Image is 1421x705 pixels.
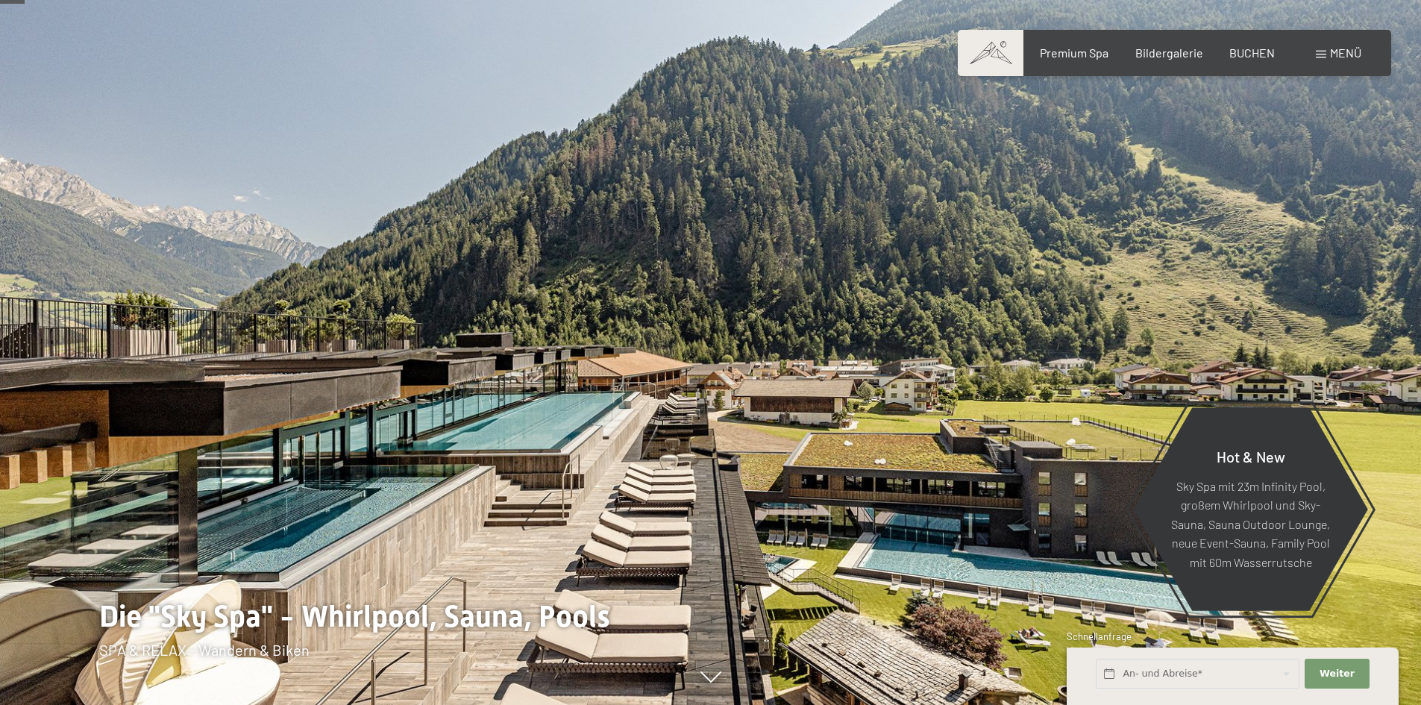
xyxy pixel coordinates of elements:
span: Menü [1330,46,1361,60]
a: Bildergalerie [1135,46,1203,60]
button: Weiter [1305,659,1369,689]
a: Premium Spa [1040,46,1108,60]
span: Schnellanfrage [1067,630,1132,642]
a: BUCHEN [1229,46,1275,60]
span: Weiter [1320,667,1355,680]
p: Sky Spa mit 23m Infinity Pool, großem Whirlpool und Sky-Sauna, Sauna Outdoor Lounge, neue Event-S... [1170,476,1331,571]
span: Hot & New [1217,447,1285,465]
a: Hot & New Sky Spa mit 23m Infinity Pool, großem Whirlpool und Sky-Sauna, Sauna Outdoor Lounge, ne... [1132,407,1369,612]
